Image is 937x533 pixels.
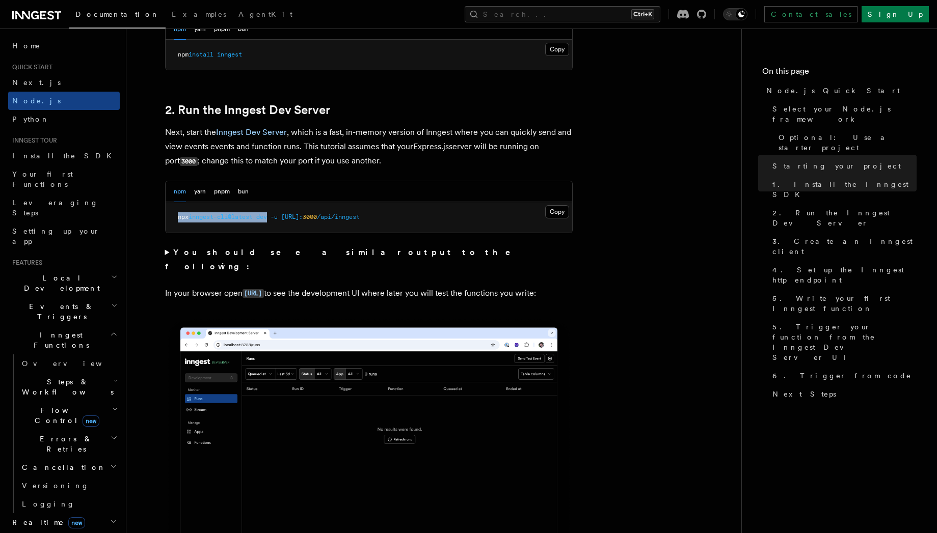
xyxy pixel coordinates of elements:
[8,110,120,128] a: Python
[8,165,120,193] a: Your first Functions
[12,97,61,105] span: Node.js
[238,19,249,40] button: bun
[180,157,198,166] code: 3000
[69,3,166,29] a: Documentation
[303,213,317,220] span: 3000
[768,204,917,232] a: 2. Run the Inngest Dev Server
[8,222,120,250] a: Setting up your app
[8,273,111,293] span: Local Development
[8,136,57,145] span: Inngest tour
[8,193,120,222] a: Leveraging Steps
[18,373,120,401] button: Steps & Workflows
[772,389,836,399] span: Next Steps
[22,500,75,508] span: Logging
[8,73,120,92] a: Next.js
[764,6,858,22] a: Contact sales
[18,377,114,397] span: Steps & Workflows
[768,157,917,175] a: Starting your project
[772,104,917,124] span: Select your Node.js framework
[214,181,230,202] button: pnpm
[12,170,73,188] span: Your first Functions
[768,289,917,318] a: 5. Write your first Inngest function
[768,367,917,385] a: 6. Trigger from code
[172,10,226,18] span: Examples
[8,259,42,267] span: Features
[238,181,249,202] button: bun
[22,482,89,490] span: Versioning
[18,354,120,373] a: Overview
[165,286,573,301] p: In your browser open to see the development UI where later you will test the functions you write:
[243,288,264,298] a: [URL]
[12,152,118,160] span: Install the SDK
[772,208,917,228] span: 2. Run the Inngest Dev Server
[18,434,111,454] span: Errors & Retries
[271,213,278,220] span: -u
[862,6,929,22] a: Sign Up
[762,65,917,81] h4: On this page
[768,318,917,367] a: 5. Trigger your function from the Inngest Dev Server UI
[18,476,120,495] a: Versioning
[772,236,917,257] span: 3. Create an Inngest client
[178,213,189,220] span: npx
[232,3,299,27] a: AgentKit
[317,213,360,220] span: /api/inngest
[166,3,232,27] a: Examples
[18,462,106,472] span: Cancellation
[217,51,242,58] span: inngest
[12,41,41,51] span: Home
[8,37,120,55] a: Home
[174,181,186,202] button: npm
[12,199,98,217] span: Leveraging Steps
[779,132,917,153] span: Optional: Use a starter project
[165,125,573,169] p: Next, start the , which is a fast, in-memory version of Inngest where you can quickly send and vi...
[8,297,120,326] button: Events & Triggers
[768,100,917,128] a: Select your Node.js framework
[772,293,917,314] span: 5. Write your first Inngest function
[165,247,525,271] strong: You should see a similar output to the following:
[768,232,917,261] a: 3. Create an Inngest client
[772,322,917,362] span: 5. Trigger your function from the Inngest Dev Server UI
[18,495,120,513] a: Logging
[768,385,917,403] a: Next Steps
[216,127,287,137] a: Inngest Dev Server
[8,326,120,354] button: Inngest Functions
[768,175,917,204] a: 1. Install the Inngest SDK
[8,147,120,165] a: Install the SDK
[238,10,292,18] span: AgentKit
[772,179,917,200] span: 1. Install the Inngest SDK
[8,301,111,322] span: Events & Triggers
[68,517,85,528] span: new
[18,405,112,426] span: Flow Control
[18,458,120,476] button: Cancellation
[12,115,49,123] span: Python
[545,43,569,56] button: Copy
[194,19,206,40] button: yarn
[165,103,330,117] a: 2. Run the Inngest Dev Server
[768,261,917,289] a: 4. Set up the Inngest http endpoint
[723,8,747,20] button: Toggle dark mode
[8,517,85,527] span: Realtime
[8,92,120,110] a: Node.js
[8,513,120,531] button: Realtimenew
[18,430,120,458] button: Errors & Retries
[18,401,120,430] button: Flow Controlnew
[83,415,99,427] span: new
[545,205,569,218] button: Copy
[189,213,253,220] span: inngest-cli@latest
[766,86,900,96] span: Node.js Quick Start
[772,161,901,171] span: Starting your project
[214,19,230,40] button: pnpm
[772,265,917,285] span: 4. Set up the Inngest http endpoint
[772,371,912,381] span: 6. Trigger from code
[8,269,120,297] button: Local Development
[178,51,189,58] span: npm
[8,63,52,71] span: Quick start
[774,128,917,157] a: Optional: Use a starter project
[22,359,127,368] span: Overview
[243,289,264,298] code: [URL]
[762,81,917,100] a: Node.js Quick Start
[465,6,660,22] button: Search...Ctrl+K
[12,78,61,87] span: Next.js
[8,354,120,513] div: Inngest Functions
[174,19,186,40] button: npm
